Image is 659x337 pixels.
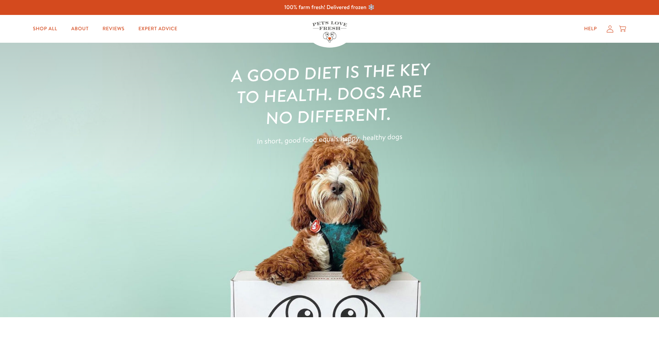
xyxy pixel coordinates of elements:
[133,22,183,36] a: Expert Advice
[66,22,94,36] a: About
[578,22,602,36] a: Help
[97,22,130,36] a: Reviews
[229,129,430,149] p: In short, good food equals happy, healthy dogs
[312,21,347,42] img: Pets Love Fresh
[228,58,431,130] h1: A good diet is the key to health. Dogs are no different.
[27,22,63,36] a: Shop All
